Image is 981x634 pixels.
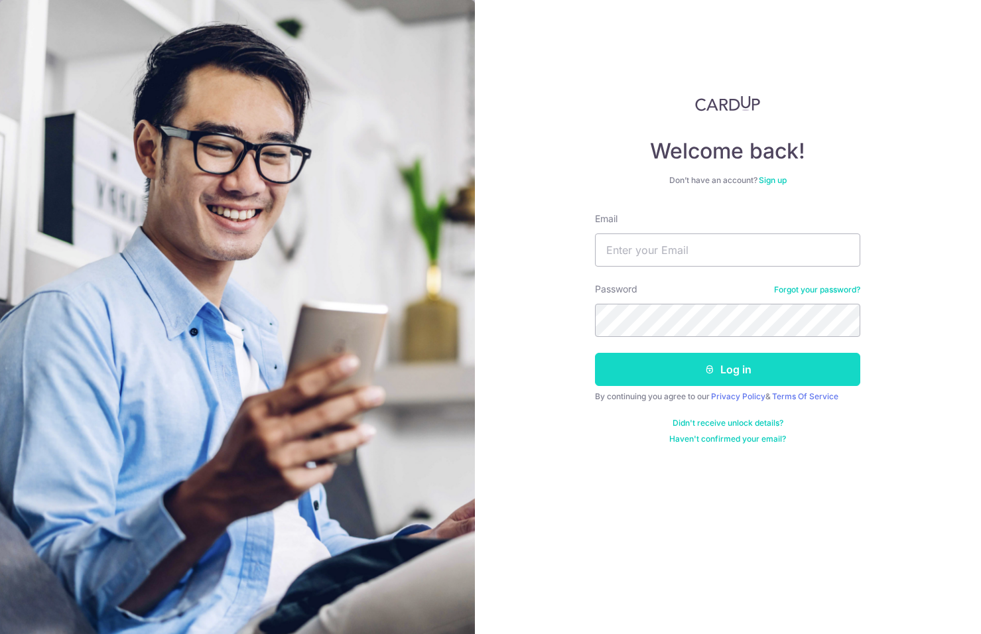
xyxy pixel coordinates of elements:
a: Sign up [759,175,787,185]
div: By continuing you agree to our & [595,391,860,402]
a: Didn't receive unlock details? [673,418,783,428]
a: Terms Of Service [772,391,838,401]
a: Haven't confirmed your email? [669,434,786,444]
a: Forgot your password? [774,285,860,295]
h4: Welcome back! [595,138,860,164]
button: Log in [595,353,860,386]
div: Don’t have an account? [595,175,860,186]
img: CardUp Logo [695,95,760,111]
label: Password [595,283,637,296]
a: Privacy Policy [711,391,765,401]
input: Enter your Email [595,233,860,267]
label: Email [595,212,618,225]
